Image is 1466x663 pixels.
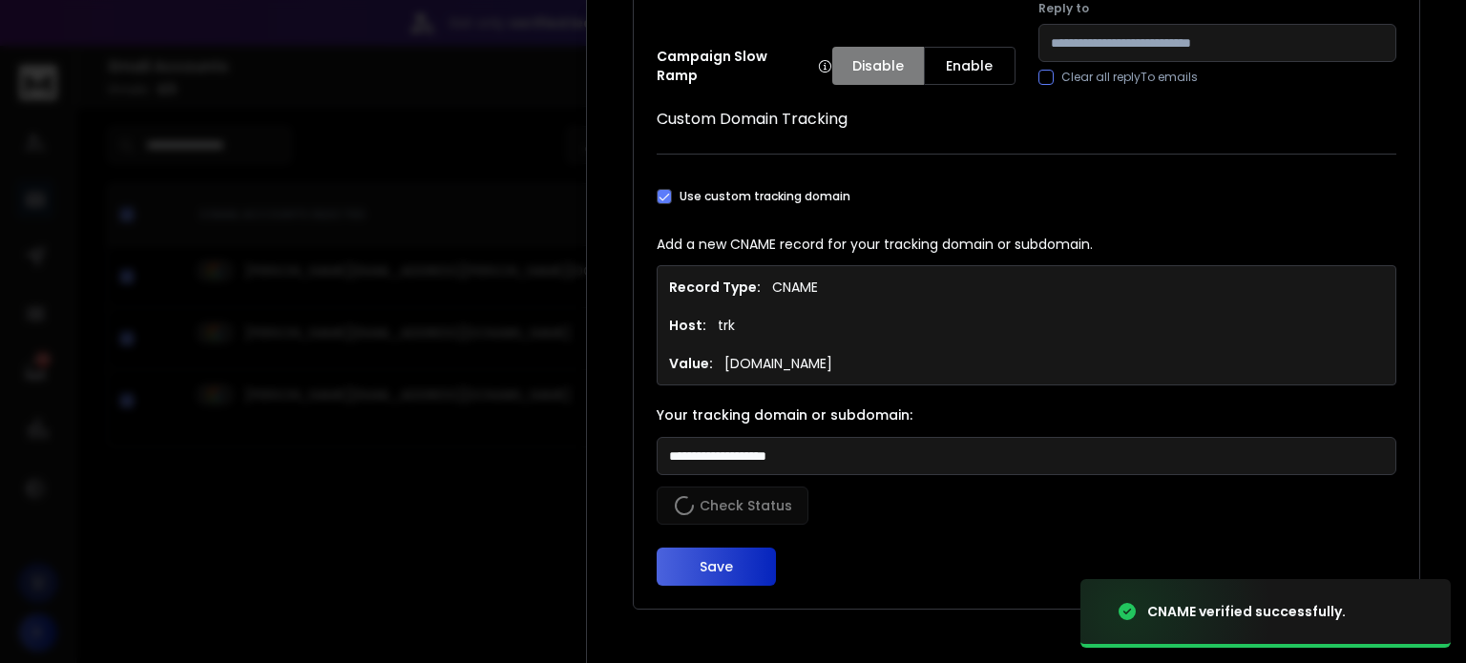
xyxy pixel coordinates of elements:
p: CNAME [772,278,818,297]
label: Clear all replyTo emails [1061,70,1198,85]
label: Use custom tracking domain [680,189,850,204]
h1: Custom Domain Tracking [657,108,1396,131]
div: CNAME verified successfully. [1147,602,1346,621]
p: Add a new CNAME record for your tracking domain or subdomain. [657,235,1396,254]
p: Campaign Slow Ramp [657,47,831,85]
button: Enable [924,47,1016,85]
h1: Host: [669,316,706,335]
label: Your tracking domain or subdomain: [657,408,1396,422]
h1: Record Type: [669,278,761,297]
p: [DOMAIN_NAME] [724,354,832,373]
p: trk [718,316,735,335]
button: Disable [832,47,924,85]
h1: Value: [669,354,713,373]
button: Save [657,548,776,586]
label: Reply to [1038,1,1396,16]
